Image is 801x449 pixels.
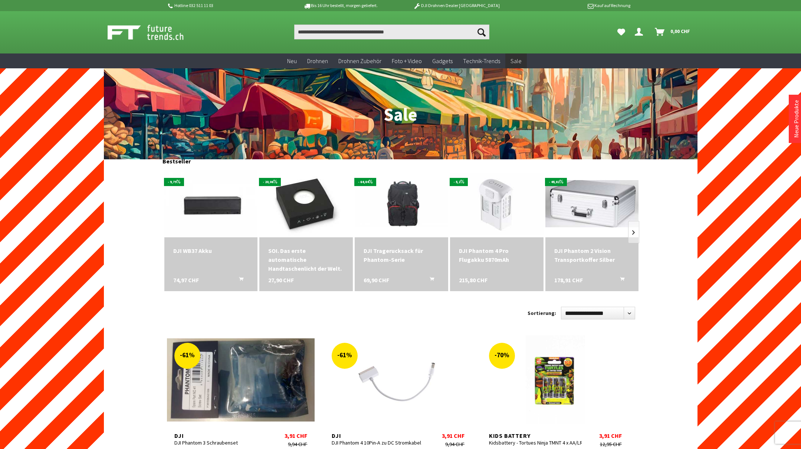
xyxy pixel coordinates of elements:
[174,439,267,446] div: DJI Phantom 3 Schraubenset
[489,432,582,439] div: Kids Battery
[545,180,639,227] img: DJI Phantom 2 Vision Transportkoffer Silber
[302,53,333,69] a: Drohnen
[528,307,556,319] label: Sortierung:
[505,53,527,69] a: Sale
[332,432,425,439] div: DJI
[387,53,427,69] a: Foto + Video
[442,432,464,439] div: 3,91 CHF
[174,343,200,369] div: -61%
[652,25,694,39] a: Warenkorb
[145,160,276,247] img: DJI WB37 Akku
[268,246,344,273] a: SOI. Das erste automatische Handtaschenlicht der Welt. 27,90 CHF
[355,180,448,227] img: DJI Tragerucksack für Phantom-Serie
[599,432,622,439] div: 3,91 CHF
[463,57,500,65] span: Technik-Trends
[489,343,515,369] div: -70%
[458,53,505,69] a: Technik-Trends
[174,432,267,439] div: DJI
[459,246,535,264] div: DJI Phantom 4 Pro Flugakku 5870mAh
[282,53,302,69] a: Neu
[173,246,249,255] a: DJI WB37 Akku 74,97 CHF In den Warenkorb
[332,439,425,446] div: DJI Phantom 4 10Pin-A zu DC Stromkabel
[450,173,544,235] img: DJI Phantom 4 Pro Flugakku 5870mAh
[611,276,629,285] button: In den Warenkorb
[338,57,381,65] span: Drohnen Zubehör
[307,57,328,65] span: Drohnen
[230,276,248,285] button: In den Warenkorb
[173,276,199,284] span: 74,97 CHF
[287,57,297,65] span: Neu
[432,57,453,65] span: Gadgets
[459,276,488,284] span: 215,80 CHF
[108,23,200,42] img: Shop Futuretrends - zur Startseite wechseln
[554,246,630,264] a: DJI Phantom 2 Vision Transportkoffer Silber 178,91 CHF In den Warenkorb
[398,1,514,10] p: DJI Drohnen Dealer [GEOGRAPHIC_DATA]
[427,53,458,69] a: Gadgets
[670,25,690,37] span: 0,00 CHF
[364,246,439,264] a: DJI Tragerucksack für Phantom-Serie 69,90 CHF In den Warenkorb
[267,441,307,448] div: 9,94 CHF
[515,1,630,10] p: Kauf auf Rechnung
[285,432,307,439] div: 3,91 CHF
[324,335,472,439] a: -61% DJI DJI Phantom 4 10Pin-A zu DC Stromkabel 3,91 CHF 9,94 CHF
[392,57,422,65] span: Foto + Video
[582,441,621,448] div: 12,95 CHF
[167,1,283,10] p: Hotline 032 511 11 03
[792,100,800,138] a: Neue Produkte
[511,57,522,65] span: Sale
[425,441,464,448] div: 9,94 CHF
[554,276,583,284] span: 178,91 CHF
[474,25,489,39] button: Suchen
[482,335,629,439] a: -70% Kids Battery Kidsbattery - Tortues Ninja TMNT 4 x AA/LR6 Alkaline 3,91 CHF 12,95 CHF
[163,61,639,124] h1: Sale
[364,276,389,284] span: 69,90 CHF
[268,276,294,284] span: 27,90 CHF
[268,246,344,273] div: SOI. Das erste automatische Handtaschenlicht der Welt.
[173,246,249,255] div: DJI WB37 Akku
[632,25,649,39] a: Dein Konto
[283,1,398,10] p: Bis 16 Uhr bestellt, morgen geliefert.
[163,150,639,169] div: Bestseller
[294,25,489,39] input: Produkt, Marke, Kategorie, EAN, Artikelnummer…
[332,343,358,369] div: -61%
[333,53,387,69] a: Drohnen Zubehör
[364,246,439,264] div: DJI Tragerucksack für Phantom-Serie
[489,439,582,446] div: Kidsbattery - Tortues Ninja TMNT 4 x AA/LR6 Alkaline
[554,246,630,264] div: DJI Phantom 2 Vision Transportkoffer Silber
[614,25,629,39] a: Meine Favoriten
[167,335,315,439] a: -61% DJI DJI Phantom 3 Schraubenset 3,91 CHF 9,94 CHF
[421,276,439,285] button: In den Warenkorb
[262,170,351,237] img: SOI. Das erste automatische Handtaschenlicht der Welt.
[459,246,535,264] a: DJI Phantom 4 Pro Flugakku 5870mAh 215,80 CHF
